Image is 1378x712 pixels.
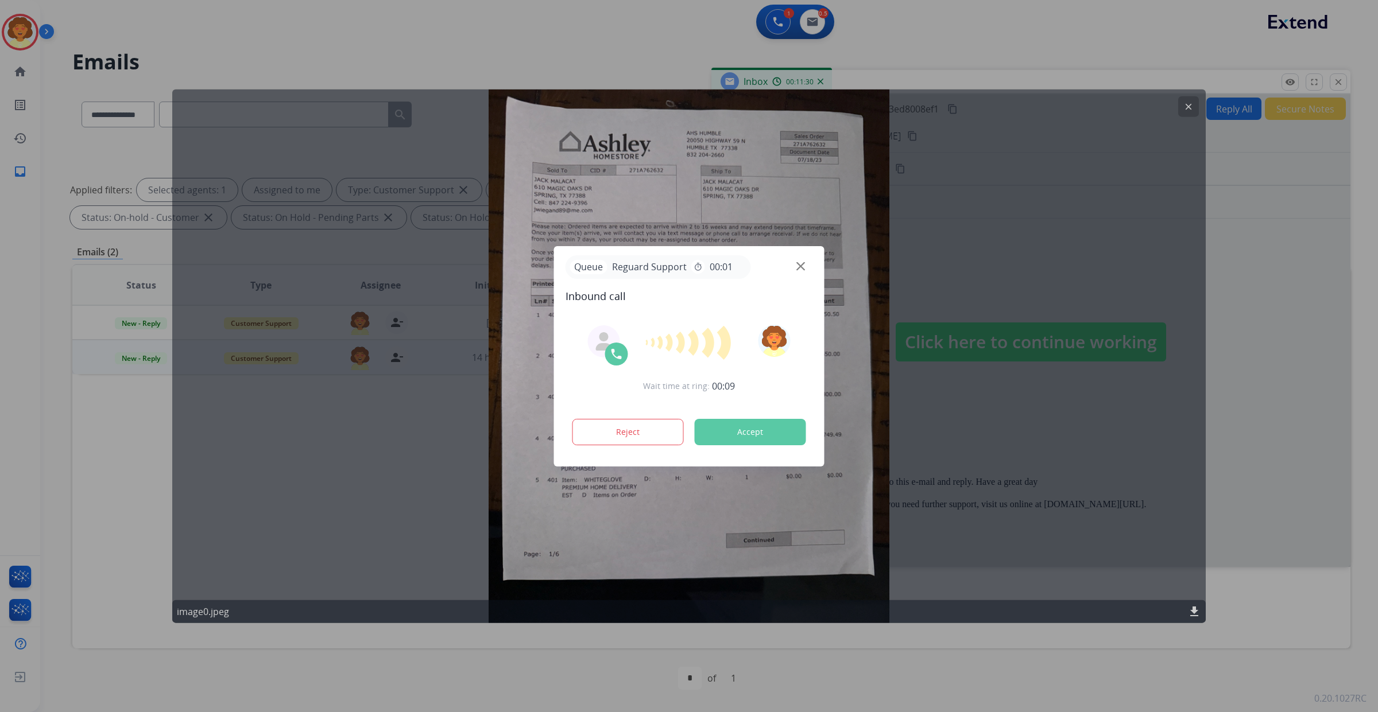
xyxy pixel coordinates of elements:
img: agent-avatar [595,332,613,351]
span: Inbound call [566,288,813,304]
button: Accept [695,419,806,445]
mat-icon: timer [694,262,703,271]
span: Reguard Support [607,260,691,274]
p: Queue [570,260,607,274]
button: Reject [572,419,684,445]
img: avatar [758,325,790,357]
p: 0.20.1027RC [1314,691,1367,705]
span: Wait time at ring: [643,380,710,392]
img: call-icon [610,347,624,361]
img: close-button [796,262,805,270]
span: 00:09 [712,379,735,393]
span: 00:01 [710,260,733,274]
